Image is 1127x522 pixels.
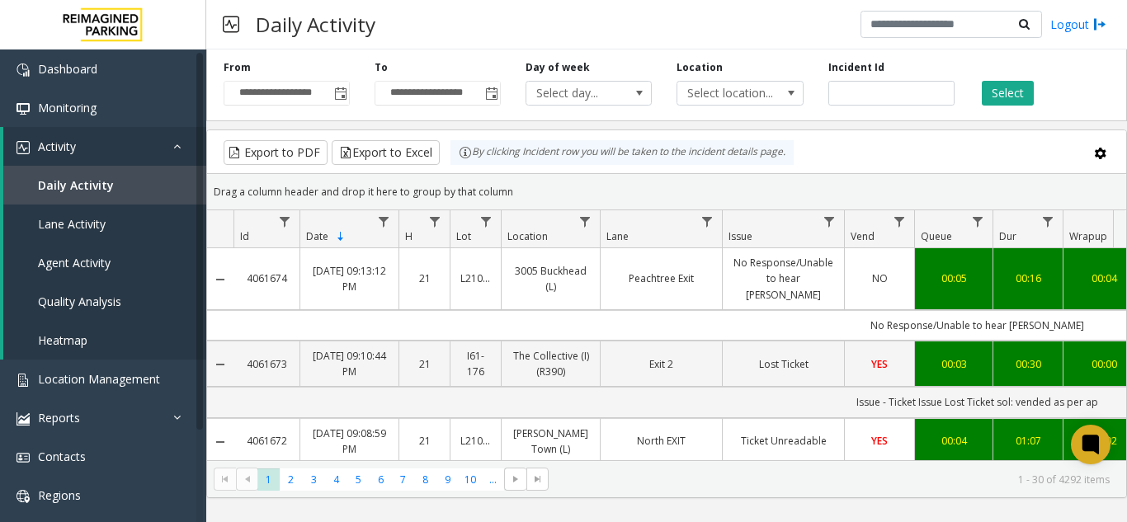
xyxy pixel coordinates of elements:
a: North EXIT [611,433,712,449]
img: infoIcon.svg [459,146,472,159]
label: To [375,60,388,75]
span: Regions [38,487,81,503]
div: By clicking Incident row you will be taken to the incident details page. [450,140,794,165]
a: Vend Filter Menu [889,210,911,233]
span: Toggle popup [482,82,500,105]
a: Collapse Details [207,273,233,286]
a: NO [855,270,904,286]
span: Location [507,229,548,243]
button: Select [982,81,1034,106]
a: Peachtree Exit [611,270,712,286]
a: Issue Filter Menu [818,210,841,233]
a: Logout [1050,16,1106,33]
a: Date Filter Menu [373,210,395,233]
img: 'icon' [17,374,30,387]
a: Activity [3,127,206,166]
a: Exit 2 [611,356,712,372]
span: Go to the last page [531,473,545,486]
div: Data table [207,210,1126,460]
a: Lost Ticket [733,356,834,372]
a: [DATE] 09:10:44 PM [310,348,389,379]
img: 'icon' [17,63,30,77]
span: Reports [38,410,80,426]
span: Page 4 [325,468,347,491]
a: [DATE] 09:13:12 PM [310,263,389,294]
span: Queue [921,229,952,243]
a: Daily Activity [3,166,206,205]
span: Dashboard [38,61,97,77]
span: Page 8 [414,468,436,491]
span: Go to the next page [504,468,526,491]
button: Export to Excel [332,140,440,165]
span: Go to the last page [526,468,549,491]
a: 4061674 [243,270,290,286]
span: H [405,229,413,243]
span: Lot [456,229,471,243]
span: Go to the next page [509,473,522,486]
a: 21 [409,270,440,286]
span: Monitoring [38,100,97,115]
a: Lane Activity [3,205,206,243]
span: Page 1 [257,468,280,491]
label: Location [677,60,723,75]
a: Location Filter Menu [574,210,597,233]
span: Daily Activity [38,177,114,193]
a: Dur Filter Menu [1037,210,1059,233]
a: 21 [409,433,440,449]
a: Lot Filter Menu [475,210,497,233]
span: Page 2 [280,468,302,491]
span: Select day... [526,82,626,105]
a: YES [855,356,904,372]
span: Page 5 [347,468,370,491]
img: pageIcon [223,4,239,45]
a: H Filter Menu [424,210,446,233]
span: Sortable [334,230,347,243]
span: Wrapup [1069,229,1107,243]
span: Page 9 [436,468,459,491]
label: Day of week [526,60,590,75]
img: 'icon' [17,490,30,503]
kendo-pager-info: 1 - 30 of 4292 items [559,473,1110,487]
span: Page 6 [370,468,392,491]
span: Contacts [38,449,86,464]
a: The Collective (I) (R390) [512,348,590,379]
a: 3005 Buckhead (L) [512,263,590,294]
span: Page 10 [460,468,482,491]
span: NO [872,271,888,285]
span: Quality Analysis [38,294,121,309]
a: 00:05 [925,270,983,286]
label: Incident Id [828,60,884,75]
span: Select location... [677,82,777,105]
span: Id [240,229,249,243]
span: Lane [606,229,629,243]
a: L21088000 [460,433,491,449]
a: Lane Filter Menu [696,210,719,233]
span: Dur [999,229,1016,243]
span: Issue [729,229,752,243]
a: Queue Filter Menu [967,210,989,233]
a: Agent Activity [3,243,206,282]
img: 'icon' [17,412,30,426]
a: Id Filter Menu [274,210,296,233]
a: 00:30 [1003,356,1053,372]
a: Heatmap [3,321,206,360]
span: Lane Activity [38,216,106,232]
span: Page 3 [303,468,325,491]
a: 00:04 [925,433,983,449]
a: I61-176 [460,348,491,379]
span: Toggle popup [331,82,349,105]
a: 01:07 [1003,433,1053,449]
span: Agent Activity [38,255,111,270]
img: 'icon' [17,102,30,115]
a: L21082601 [460,270,491,286]
a: 00:03 [925,356,983,372]
span: Location Management [38,371,160,387]
h3: Daily Activity [248,4,384,45]
span: YES [871,434,888,448]
label: From [224,60,251,75]
a: 21 [409,356,440,372]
